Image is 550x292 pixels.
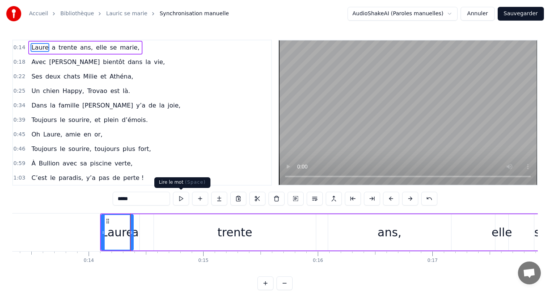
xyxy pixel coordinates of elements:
span: de [112,173,121,182]
span: elle [95,43,108,52]
a: Bibliothèque [60,10,94,18]
span: À [31,159,36,168]
span: Laure [31,43,49,52]
span: Ses [31,72,43,81]
span: 0:39 [13,116,25,124]
div: trente [217,224,252,241]
span: la [49,101,56,110]
span: Un [31,87,40,95]
a: Accueil [29,10,48,18]
span: le [59,144,66,153]
span: Athéna, [109,72,134,81]
span: piscine [89,159,112,168]
span: perte ! [123,173,145,182]
span: y’a [135,101,146,110]
img: youka [6,6,21,21]
span: ( Space ) [185,180,205,185]
span: Trovao [86,87,108,95]
span: or, [94,130,103,139]
button: Sauvegarder [498,7,544,21]
span: y’a [86,173,96,182]
span: 1:03 [13,174,25,182]
div: se [534,224,547,241]
span: sourire, [68,144,92,153]
span: amie [65,130,81,139]
span: Toujours [31,116,57,124]
span: Oh [31,130,41,139]
span: trente [58,43,78,52]
span: d’émois. [121,116,149,124]
span: de [148,101,157,110]
span: 0:18 [13,58,25,66]
span: le [49,173,56,182]
span: sa [79,159,88,168]
span: Toujours [31,144,57,153]
span: et [100,72,107,81]
span: plus [122,144,136,153]
div: Laure [101,224,133,241]
span: marie, [119,43,140,52]
span: 0:59 [13,160,25,167]
span: 0:34 [13,102,25,109]
span: Bullion [38,159,60,168]
span: fort, [137,144,152,153]
div: 0:14 [84,258,94,264]
div: Lire le mot [154,177,210,188]
span: [PERSON_NAME] [82,101,134,110]
span: 0:22 [13,73,25,80]
span: en [83,130,92,139]
span: a [51,43,56,52]
div: Ouvrir le chat [518,262,541,284]
span: Laure, [42,130,63,139]
div: 0:16 [313,258,323,264]
span: sourire, [68,116,92,124]
div: a [132,224,139,241]
span: paradis, [58,173,84,182]
span: Milie [82,72,98,81]
span: C’est [31,173,48,182]
span: plein [103,116,120,124]
div: ans, [378,224,402,241]
span: vie, [153,58,166,66]
span: 0:45 [13,131,25,138]
span: toujours [94,144,120,153]
span: Avec [31,58,47,66]
span: là. [122,87,131,95]
span: joie, [167,101,181,110]
span: Synchronisation manuelle [160,10,229,18]
span: verte, [114,159,133,168]
span: la [145,58,152,66]
span: 0:25 [13,87,25,95]
span: est [110,87,120,95]
span: se [109,43,118,52]
span: bientôt [102,58,125,66]
span: deux [45,72,61,81]
a: Lauric se marie [106,10,147,18]
nav: breadcrumb [29,10,229,18]
span: avec [62,159,78,168]
span: Dans [31,101,48,110]
span: ans, [79,43,94,52]
button: Annuler [461,7,494,21]
span: famille [58,101,80,110]
span: dans [127,58,143,66]
span: chien [42,87,60,95]
div: elle [492,224,512,241]
span: et [94,116,101,124]
span: chats [63,72,81,81]
span: 0:46 [13,145,25,153]
span: pas [98,173,110,182]
span: Happy, [62,87,85,95]
div: 0:15 [198,258,209,264]
div: 0:17 [427,258,438,264]
span: le [59,116,66,124]
span: la [159,101,165,110]
span: [PERSON_NAME] [49,58,101,66]
span: 0:14 [13,44,25,51]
